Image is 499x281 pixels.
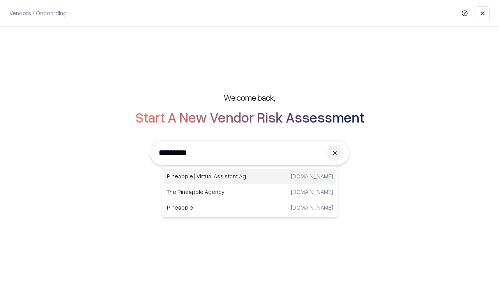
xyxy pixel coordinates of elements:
h5: Welcome back, [224,92,275,103]
p: Pineapple [167,203,250,212]
h2: Start A New Vendor Risk Assessment [135,109,364,125]
p: Pineapple | Virtual Assistant Agency [167,172,250,180]
p: [DOMAIN_NAME] [291,172,333,180]
p: [DOMAIN_NAME] [291,203,333,212]
div: Suggestions [162,167,338,217]
p: The Pineapple Agency [167,188,250,196]
p: Vendors / Onboarding [9,9,67,17]
p: [DOMAIN_NAME] [291,188,333,196]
